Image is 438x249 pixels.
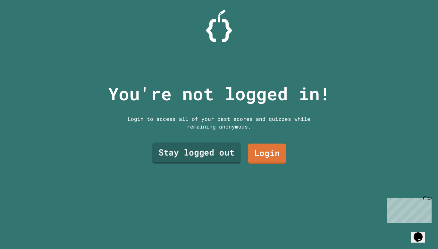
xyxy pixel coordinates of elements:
iframe: chat widget [411,223,432,243]
iframe: chat widget [385,195,432,223]
a: Stay logged out [152,143,241,164]
div: Login to access all of your past scores and quizzes while remaining anonymous. [123,115,315,130]
div: Chat with us now!Close [3,3,44,41]
p: You're not logged in! [108,80,330,107]
a: Login [248,144,286,164]
img: Logo.svg [206,10,232,42]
